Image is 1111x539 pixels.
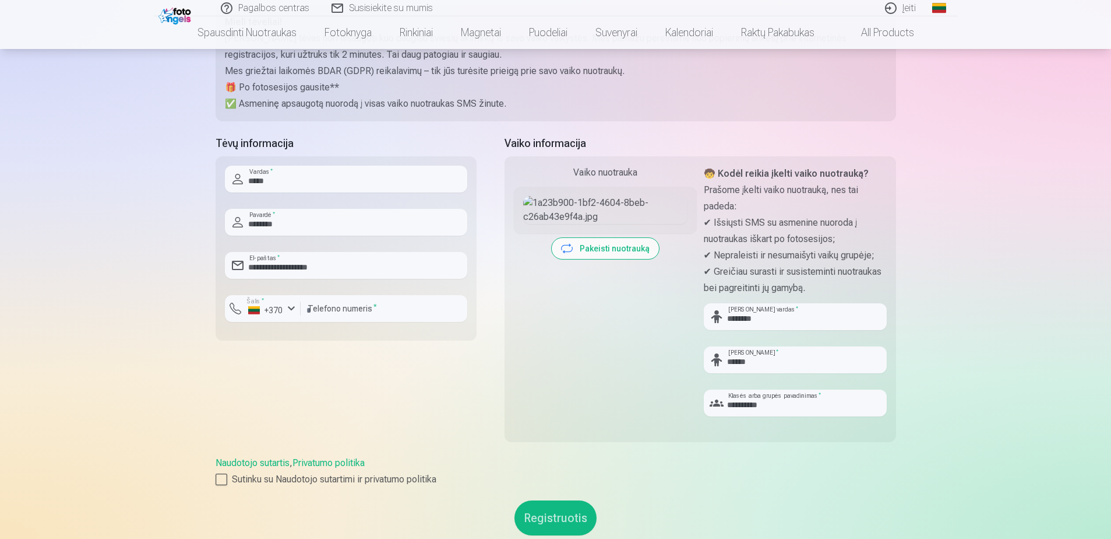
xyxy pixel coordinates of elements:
[216,457,290,468] a: Naudotojo sutartis
[514,501,597,535] button: Registruotis
[292,457,365,468] a: Privatumo politika
[704,182,887,215] p: Prašome įkelti vaiko nuotrauką, nes tai padeda:
[225,96,887,112] p: ✅ Asmeninę apsaugotą nuorodą į visas vaiko nuotraukas SMS žinute.
[514,166,697,180] div: Vaiko nuotrauka
[704,215,887,247] p: ✔ Išsiųsti SMS su asmenine nuoroda į nuotraukas iškart po fotosesijos;
[225,79,887,96] p: 🎁 Po fotosesijos gausite**
[704,168,869,179] strong: 🧒 Kodėl reikia įkelti vaiko nuotrauką?
[828,16,928,49] a: All products
[552,238,659,259] button: Pakeisti nuotrauką
[216,473,896,487] label: Sutinku su Naudotojo sutartimi ir privatumo politika
[248,304,283,316] div: +370
[311,16,386,49] a: Fotoknyga
[184,16,311,49] a: Spausdinti nuotraukas
[386,16,447,49] a: Rinkiniai
[581,16,651,49] a: Suvenyrai
[216,456,896,487] div: ,
[225,295,301,322] button: Šalis*+370
[651,16,727,49] a: Kalendoriai
[704,264,887,296] p: ✔ Greičiau surasti ir susisteminti nuotraukas bei pagreitinti jų gamybą.
[505,135,896,152] h5: Vaiko informacija
[244,297,267,306] label: Šalis
[225,63,887,79] p: Mes griežtai laikomės BDAR (GDPR) reikalavimų – tik jūs turėsite prieigą prie savo vaiko nuotraukų.
[727,16,828,49] a: Raktų pakabukas
[704,247,887,264] p: ✔ Nepraleisti ir nesumaišyti vaikų grupėje;
[216,135,477,152] h5: Tėvų informacija
[158,5,194,24] img: /fa2
[523,196,687,224] img: 1a23b900-1bf2-4604-8beb-c26ab43e9f4a.jpg
[515,16,581,49] a: Puodeliai
[447,16,515,49] a: Magnetai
